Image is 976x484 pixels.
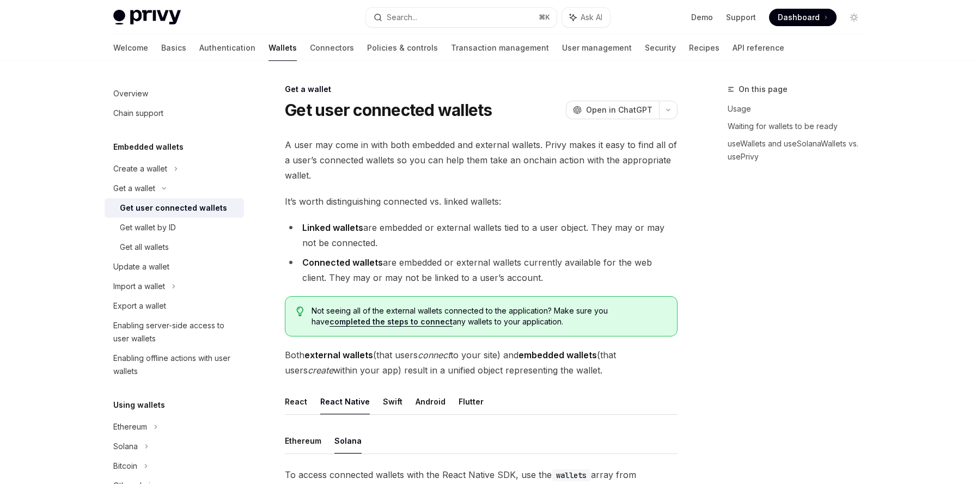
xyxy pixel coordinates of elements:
a: Demo [691,12,713,23]
div: Get wallet by ID [120,221,176,234]
div: Get a wallet [113,182,155,195]
div: Ethereum [113,420,147,433]
span: Ask AI [581,12,602,23]
li: are embedded or external wallets currently available for the web client. They may or may not be l... [285,255,678,285]
a: Chain support [105,103,244,123]
a: Export a wallet [105,296,244,316]
div: Search... [387,11,417,24]
a: Get wallet by ID [105,218,244,237]
a: Waiting for wallets to be ready [728,118,871,135]
a: Security [645,35,676,61]
h5: Using wallets [113,399,165,412]
div: Overview [113,87,148,100]
button: Ask AI [562,8,610,27]
strong: external wallets [304,350,373,360]
a: Support [726,12,756,23]
svg: Tip [296,307,304,316]
button: React [285,389,307,414]
a: Dashboard [769,9,837,26]
a: Usage [728,100,871,118]
code: wallets [552,469,591,481]
span: Open in ChatGPT [586,105,652,115]
em: create [308,365,333,376]
strong: embedded wallets [518,350,597,360]
a: Transaction management [451,35,549,61]
span: A user may come in with both embedded and external wallets. Privy makes it easy to find all of a ... [285,137,678,183]
a: Connectors [310,35,354,61]
h5: Embedded wallets [113,140,184,154]
span: On this page [739,83,788,96]
div: Solana [113,440,138,453]
button: Toggle dark mode [845,9,863,26]
button: React Native [320,389,370,414]
em: connect [418,350,450,360]
a: Enabling server-side access to user wallets [105,316,244,348]
div: Create a wallet [113,162,167,175]
a: Recipes [689,35,719,61]
button: Swift [383,389,402,414]
a: Enabling offline actions with user wallets [105,348,244,381]
button: Solana [334,428,362,454]
a: useWallets and useSolanaWallets vs. usePrivy [728,135,871,166]
a: Get user connected wallets [105,198,244,218]
div: Get all wallets [120,241,169,254]
a: Wallets [269,35,297,61]
div: Chain support [113,107,163,120]
button: Ethereum [285,428,321,454]
li: are embedded or external wallets tied to a user object. They may or may not be connected. [285,220,678,250]
a: Update a wallet [105,257,244,277]
div: Enabling offline actions with user wallets [113,352,237,378]
div: Update a wallet [113,260,169,273]
button: Flutter [459,389,484,414]
a: Basics [161,35,186,61]
button: Search...⌘K [366,8,557,27]
div: Enabling server-side access to user wallets [113,319,237,345]
a: API reference [733,35,784,61]
div: Bitcoin [113,460,137,473]
div: Import a wallet [113,280,165,293]
a: Policies & controls [367,35,438,61]
span: ⌘ K [539,13,550,22]
span: Not seeing all of the external wallets connected to the application? Make sure you have any walle... [312,305,666,327]
button: Android [416,389,446,414]
div: Get user connected wallets [120,201,227,215]
button: Open in ChatGPT [566,101,659,119]
a: Authentication [199,35,255,61]
a: Get all wallets [105,237,244,257]
h1: Get user connected wallets [285,100,492,120]
a: completed the steps to connect [330,317,453,327]
span: Both (that users to your site) and (that users within your app) result in a unified object repres... [285,347,678,378]
strong: Linked wallets [302,222,363,233]
div: Export a wallet [113,299,166,313]
a: Welcome [113,35,148,61]
strong: Connected wallets [302,257,383,268]
a: Overview [105,84,244,103]
span: It’s worth distinguishing connected vs. linked wallets: [285,194,678,209]
span: Dashboard [778,12,820,23]
img: light logo [113,10,181,25]
div: Get a wallet [285,84,678,95]
a: User management [562,35,632,61]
